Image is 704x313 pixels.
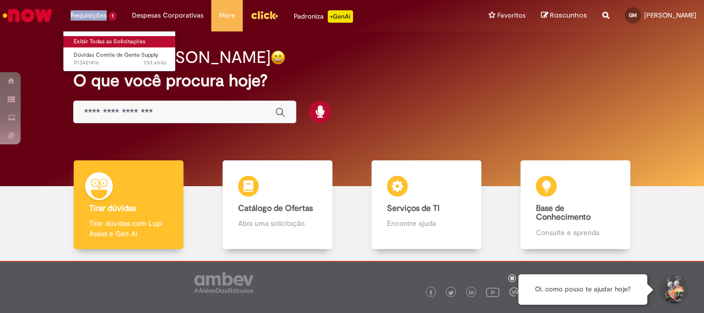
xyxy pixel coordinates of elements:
[74,59,166,67] span: R13421416
[194,272,254,293] img: logo_footer_ambev_rotulo_gray.png
[132,10,204,21] span: Despesas Corporativas
[63,36,177,47] a: Exibir Todas as Solicitações
[203,160,352,250] a: Catálogo de Ofertas Abra uma solicitação
[1,5,54,26] img: ServiceNow
[73,72,631,90] h2: O que você procura hoje?
[63,50,177,69] a: Aberto R13421416 : Dúvidas Comite de Gente Supply
[541,11,587,21] a: Rascunhos
[469,290,474,296] img: logo_footer_linkedin.png
[219,10,235,21] span: More
[448,290,454,295] img: logo_footer_twitter.png
[71,10,107,21] span: Requisições
[89,218,167,239] p: Tirar dúvidas com Lupi Assist e Gen Ai
[54,160,203,250] a: Tirar dúvidas Tirar dúvidas com Lupi Assist e Gen Ai
[509,287,518,296] img: logo_footer_workplace.png
[644,11,696,20] span: [PERSON_NAME]
[536,227,614,238] p: Consulte e aprenda
[658,274,689,305] button: Iniciar Conversa de Suporte
[271,50,286,65] img: happy-face.png
[238,203,313,213] b: Catálogo de Ofertas
[74,51,158,59] span: Dúvidas Comite de Gente Supply
[387,203,440,213] b: Serviços de TI
[497,10,526,21] span: Favoritos
[63,31,176,72] ul: Requisições
[144,59,166,67] time: 15/08/2025 15:20:11
[109,12,116,21] span: 1
[536,203,591,223] b: Base de Conhecimento
[518,274,647,305] div: Oi, como posso te ajudar hoje?
[328,10,353,23] p: +GenAi
[352,160,501,250] a: Serviços de TI Encontre ajuda
[387,218,465,228] p: Encontre ajuda
[294,10,353,23] div: Padroniza
[550,10,587,20] span: Rascunhos
[486,285,499,299] img: logo_footer_youtube.png
[89,203,136,213] b: Tirar dúvidas
[629,12,637,19] span: GM
[250,7,278,23] img: click_logo_yellow_360x200.png
[501,160,650,250] a: Base de Conhecimento Consulte e aprenda
[428,290,433,295] img: logo_footer_facebook.png
[144,59,166,67] span: 13d atrás
[238,218,316,228] p: Abra uma solicitação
